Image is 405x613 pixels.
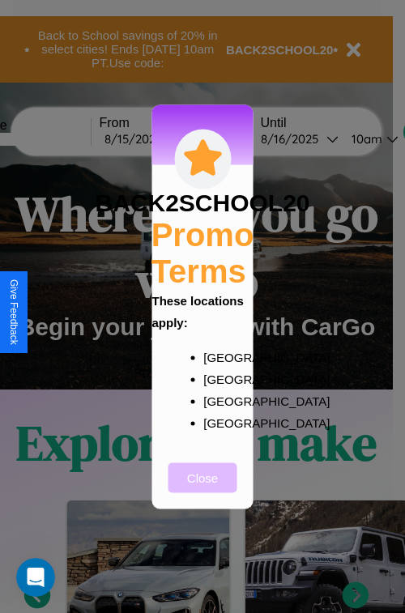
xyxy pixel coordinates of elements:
[203,390,234,411] p: [GEOGRAPHIC_DATA]
[152,293,244,329] b: These locations apply:
[16,558,55,597] iframe: Intercom live chat
[8,279,19,345] div: Give Feedback
[203,368,234,390] p: [GEOGRAPHIC_DATA]
[95,189,309,216] h3: BACK2SCHOOL20
[168,462,237,492] button: Close
[203,411,234,433] p: [GEOGRAPHIC_DATA]
[151,216,254,289] h2: Promo Terms
[203,346,234,368] p: [GEOGRAPHIC_DATA]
